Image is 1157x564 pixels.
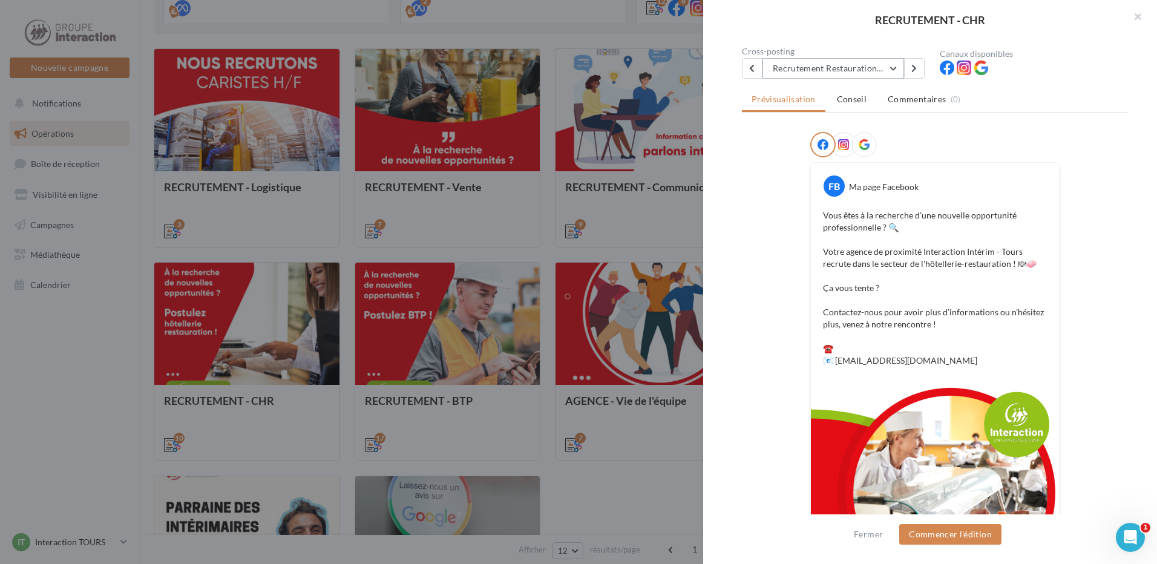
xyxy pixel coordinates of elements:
[837,94,867,104] span: Conseil
[762,58,904,79] button: Recrutement Restauration collective 3
[888,93,946,105] span: Commentaires
[1116,523,1145,552] iframe: Intercom live chat
[723,15,1138,25] div: RECRUTEMENT - CHR
[951,94,961,104] span: (0)
[823,209,1047,367] p: Vous êtes à la recherche d’une nouvelle opportunité professionnelle ? 🔍 Votre agence de proximité...
[824,175,845,197] div: FB
[849,181,919,193] div: Ma page Facebook
[899,524,1001,545] button: Commencer l'édition
[849,527,888,542] button: Fermer
[940,50,1128,58] div: Canaux disponibles
[1141,523,1150,533] span: 1
[742,47,930,56] div: Cross-posting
